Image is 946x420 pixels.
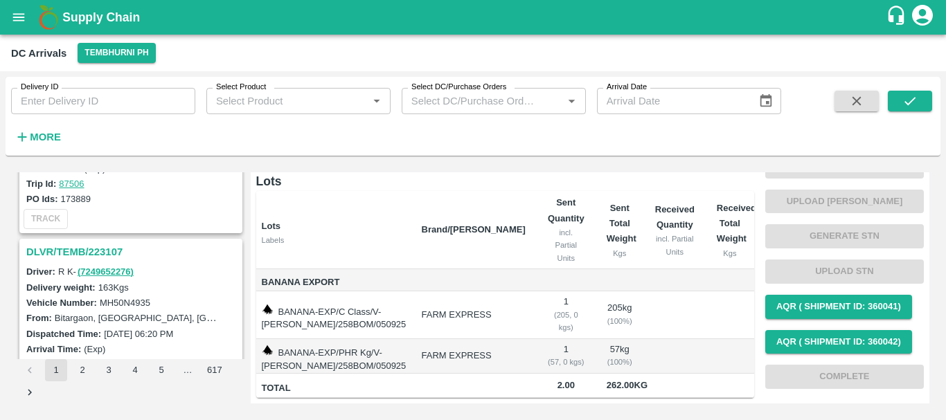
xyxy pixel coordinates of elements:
[753,88,779,114] button: Choose date
[98,359,120,381] button: Go to page 3
[26,344,81,354] label: Arrival Time:
[910,3,935,32] div: account of current user
[368,92,386,110] button: Open
[422,224,526,235] b: Brand/[PERSON_NAME]
[203,359,226,381] button: Go to page 617
[55,312,488,323] label: Bitargaon, [GEOGRAPHIC_DATA], [GEOGRAPHIC_DATA], [GEOGRAPHIC_DATA], [GEOGRAPHIC_DATA]
[548,226,584,264] div: incl. Partial Units
[78,43,155,63] button: Select DC
[211,92,364,110] input: Select Product
[30,131,61,143] strong: More
[548,378,584,394] span: 2.00
[26,163,81,174] label: Arrival Time:
[548,197,584,223] b: Sent Quantity
[62,8,886,27] a: Supply Chain
[256,339,411,374] td: BANANA-EXP/PHR Kg/V-[PERSON_NAME]/258BOM/050925
[59,179,84,189] a: 87506
[21,82,58,93] label: Delivery ID
[177,364,199,377] div: …
[26,194,58,204] label: PO Ids:
[26,313,52,323] label: From:
[548,356,584,368] div: ( 57, 0 kgs)
[262,345,273,356] img: weight
[537,291,596,339] td: 1
[58,266,135,277] span: R K -
[256,291,411,339] td: BANANA-EXP/C Class/V-[PERSON_NAME]/258BOM/050925
[411,339,537,374] td: FARM EXPRESS
[655,204,695,230] b: Received Quantity
[35,3,62,31] img: logo
[607,203,636,244] b: Sent Total Weight
[262,275,411,291] span: Banana Export
[411,82,506,93] label: Select DC/Purchase Orders
[607,380,648,390] span: 262.00 Kg
[548,309,584,334] div: ( 205, 0 kgs)
[262,234,411,246] div: Labels
[262,381,411,396] span: Total
[84,344,105,354] label: (Exp)
[607,82,647,93] label: Arrival Date
[26,329,101,339] label: Dispatched Time:
[98,282,129,293] label: 163 Kgs
[597,88,748,114] input: Arrival Date
[537,339,596,374] td: 1
[717,247,743,259] div: Kgs
[26,282,96,293] label: Delivery weight:
[150,359,172,381] button: Go to page 5
[26,266,55,277] label: Driver:
[61,194,91,204] label: 173889
[26,179,56,189] label: Trip Id:
[262,221,280,231] b: Lots
[62,10,140,24] b: Supply Chain
[100,298,150,308] label: MH50N4935
[11,125,64,149] button: More
[71,359,93,381] button: Go to page 2
[765,295,912,319] button: AQR ( Shipment Id: 360041)
[607,356,633,368] div: ( 100 %)
[886,5,910,30] div: customer-support
[11,88,195,114] input: Enter Delivery ID
[406,92,541,110] input: Select DC/Purchase Orders
[104,329,173,339] label: [DATE] 06:20 PM
[607,315,633,327] div: ( 100 %)
[256,172,754,191] h6: Lots
[17,359,245,403] nav: pagination navigation
[262,304,273,315] img: weight
[596,339,644,374] td: 57 kg
[124,359,146,381] button: Go to page 4
[26,243,240,261] h3: DLVR/TEMB/223107
[26,298,97,308] label: Vehicle Number:
[765,330,912,354] button: AQR ( Shipment Id: 360042)
[78,266,134,277] a: (7249652276)
[45,359,67,381] button: page 1
[655,232,695,258] div: incl. Partial Units
[717,203,756,244] b: Received Total Weight
[562,92,580,110] button: Open
[596,291,644,339] td: 205 kg
[84,163,105,174] label: (Exp)
[3,1,35,33] button: open drawer
[411,291,537,339] td: FARM EXPRESS
[19,381,41,403] button: Go to next page
[11,44,66,62] div: DC Arrivals
[607,247,633,259] div: Kgs
[216,82,266,93] label: Select Product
